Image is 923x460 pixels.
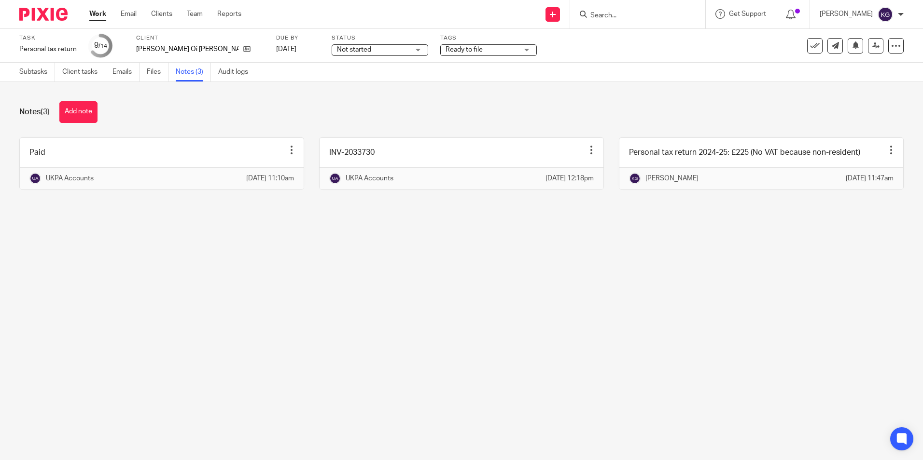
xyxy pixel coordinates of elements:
a: Reports [217,9,241,19]
a: Subtasks [19,63,55,81]
small: /14 [98,43,107,49]
label: Status [332,34,428,42]
p: [DATE] 12:18pm [545,174,594,183]
p: [PERSON_NAME] Oi [PERSON_NAME] [136,44,238,54]
div: 9 [94,40,107,51]
p: [DATE] 11:47am [846,174,894,183]
img: svg%3E [878,7,893,22]
img: svg%3E [629,173,641,184]
label: Due by [276,34,320,42]
p: [DATE] 11:10am [246,174,294,183]
label: Client [136,34,264,42]
img: svg%3E [29,173,41,184]
p: [PERSON_NAME] [645,174,699,183]
a: Notes (3) [176,63,211,81]
span: Not started [337,46,371,53]
a: Emails [112,63,140,81]
span: Ready to file [446,46,483,53]
p: [PERSON_NAME] [820,9,873,19]
a: Clients [151,9,172,19]
input: Search [589,12,676,20]
a: Email [121,9,137,19]
div: Personal tax return [19,44,77,54]
label: Tags [440,34,537,42]
a: Work [89,9,106,19]
a: Audit logs [218,63,255,81]
img: svg%3E [329,173,341,184]
button: Add note [59,101,98,123]
h1: Notes [19,107,50,117]
p: UKPA Accounts [46,174,94,183]
label: Task [19,34,77,42]
img: Pixie [19,8,68,21]
span: (3) [41,108,50,116]
span: [DATE] [276,46,296,53]
a: Team [187,9,203,19]
span: Get Support [729,11,766,17]
p: UKPA Accounts [346,174,393,183]
a: Files [147,63,168,81]
a: Client tasks [62,63,105,81]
